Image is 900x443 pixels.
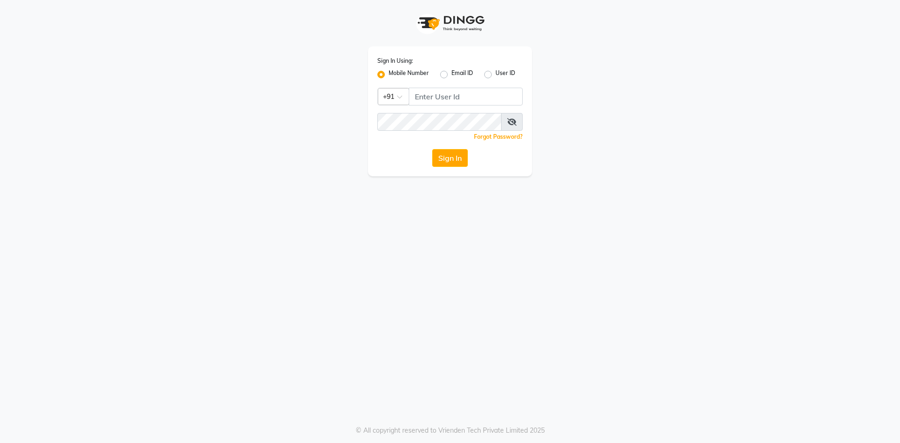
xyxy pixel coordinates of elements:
label: User ID [495,69,515,80]
button: Sign In [432,149,468,167]
input: Username [409,88,523,105]
a: Forgot Password? [474,133,523,140]
input: Username [377,113,502,131]
label: Sign In Using: [377,57,413,65]
img: logo1.svg [412,9,487,37]
label: Email ID [451,69,473,80]
label: Mobile Number [389,69,429,80]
